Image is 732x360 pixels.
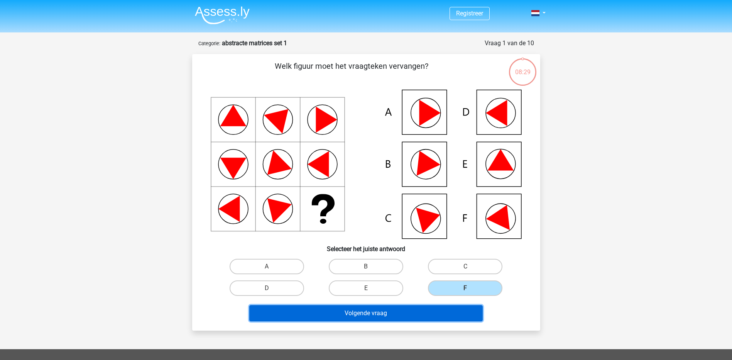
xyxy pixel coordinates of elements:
[456,10,483,17] a: Registreer
[428,259,502,274] label: C
[230,280,304,296] label: D
[222,39,287,47] strong: abstracte matrices set 1
[485,39,534,48] div: Vraag 1 van de 10
[329,259,403,274] label: B
[205,60,499,83] p: Welk figuur moet het vraagteken vervangen?
[329,280,403,296] label: E
[198,41,220,46] small: Categorie:
[508,58,537,77] div: 08:29
[428,280,502,296] label: F
[205,239,528,253] h6: Selecteer het juiste antwoord
[195,6,250,24] img: Assessly
[230,259,304,274] label: A
[249,305,483,321] button: Volgende vraag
